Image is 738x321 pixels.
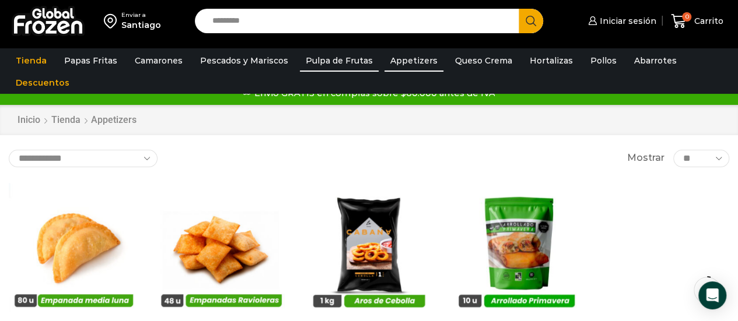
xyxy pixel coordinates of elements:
[519,9,543,33] button: Search button
[384,50,443,72] a: Appetizers
[104,11,121,31] img: address-field-icon.svg
[585,50,622,72] a: Pollos
[10,72,75,94] a: Descuentos
[585,9,656,33] a: Iniciar sesión
[691,15,723,27] span: Carrito
[698,281,726,309] div: Open Intercom Messenger
[51,114,81,127] a: Tienda
[449,50,518,72] a: Queso Crema
[194,50,294,72] a: Pescados y Mariscos
[10,50,53,72] a: Tienda
[129,50,188,72] a: Camarones
[17,114,137,127] nav: Breadcrumb
[300,50,379,72] a: Pulpa de Frutas
[524,50,579,72] a: Hortalizas
[58,50,123,72] a: Papas Fritas
[627,151,664,165] span: Mostrar
[91,114,137,125] h1: Appetizers
[597,15,656,27] span: Iniciar sesión
[682,12,691,22] span: 0
[9,150,158,167] select: Pedido de la tienda
[121,19,161,31] div: Santiago
[668,8,726,35] a: 0 Carrito
[121,11,161,19] div: Enviar a
[17,114,41,127] a: Inicio
[628,50,683,72] a: Abarrotes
